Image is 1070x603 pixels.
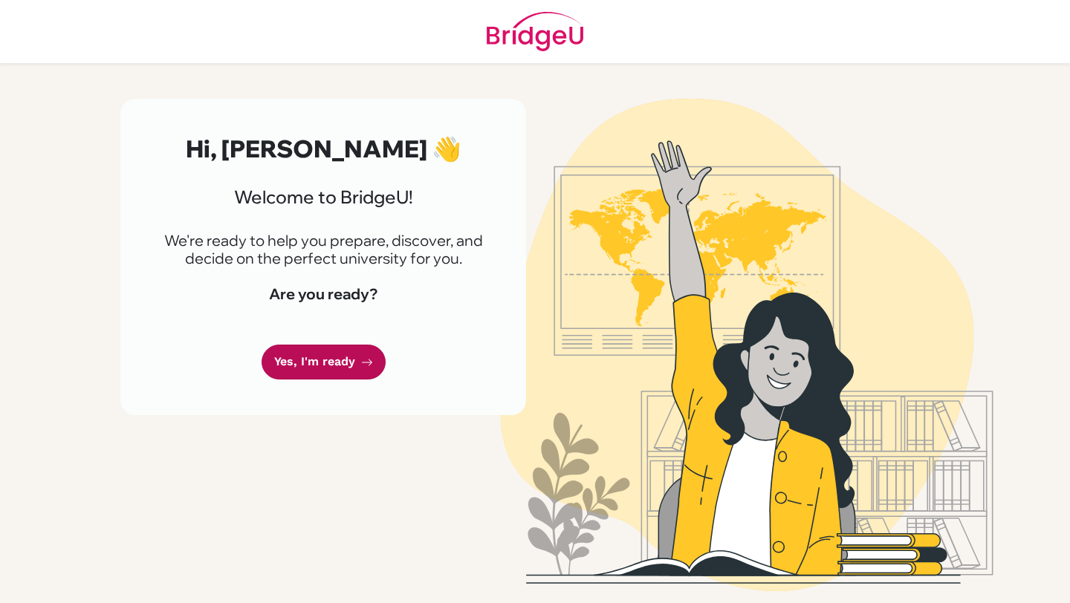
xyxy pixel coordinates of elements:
a: Yes, I'm ready [262,345,386,379]
h3: Welcome to BridgeU! [156,186,490,208]
p: We're ready to help you prepare, discover, and decide on the perfect university for you. [156,232,490,267]
h2: Hi, [PERSON_NAME] 👋 [156,134,490,163]
h4: Are you ready? [156,285,490,303]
